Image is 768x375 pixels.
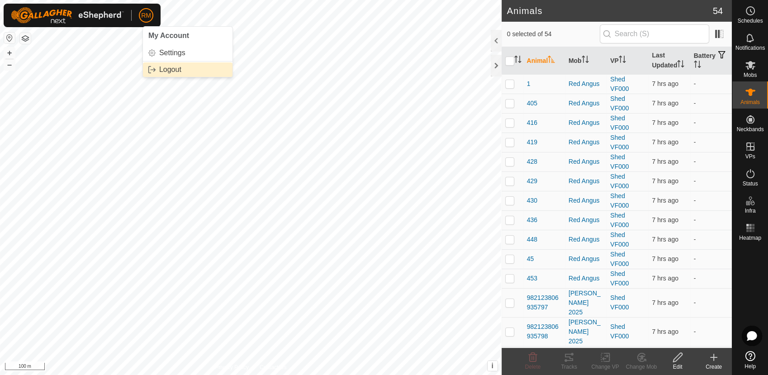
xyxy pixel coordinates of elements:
div: Create [696,363,732,371]
span: 982123806935797 [527,293,561,312]
span: 405 [527,99,537,108]
span: 436 [527,215,537,225]
input: Search (S) [600,24,709,43]
a: Shed VF000 [610,294,629,311]
a: Shed VF000 [610,114,629,131]
span: 429 [527,176,537,186]
span: 30 Aug 2025, 8:15 am [652,328,678,335]
td: - [690,269,732,288]
div: Edit [659,363,696,371]
button: – [4,59,15,70]
span: 982123806935798 [527,322,561,341]
td: - [690,94,732,113]
span: Mobs [744,72,757,78]
div: Red Angus [569,196,603,205]
span: Schedules [737,18,763,24]
span: 30 Aug 2025, 8:16 am [652,177,678,185]
span: RM [141,11,151,20]
div: [PERSON_NAME] 2025 [569,289,603,317]
span: 30 Aug 2025, 8:16 am [652,197,678,204]
td: - [690,171,732,191]
span: Neckbands [736,127,763,132]
td: - [690,230,732,249]
td: - [690,133,732,152]
span: 416 [527,118,537,128]
a: Settings [143,46,232,60]
th: Animal [523,47,565,75]
div: [PERSON_NAME] 2025 [569,347,603,375]
p-sorticon: Activate to sort [514,57,521,64]
p-sorticon: Activate to sort [619,57,626,64]
a: Shed VF000 [610,192,629,209]
th: Mob [565,47,607,75]
div: Red Angus [569,157,603,166]
div: Red Angus [569,138,603,147]
td: - [690,152,732,171]
div: Red Angus [569,254,603,264]
a: Shed VF000 [610,212,629,228]
a: Shed VF000 [610,323,629,340]
p-sorticon: Activate to sort [548,57,555,64]
span: 453 [527,274,537,283]
span: 430 [527,196,537,205]
span: Notifications [735,45,765,51]
td: - [690,317,732,346]
span: My Account [148,32,189,39]
div: Red Angus [569,176,603,186]
a: Help [732,347,768,373]
span: Infra [744,208,755,214]
p-sorticon: Activate to sort [582,57,589,64]
button: + [4,47,15,58]
div: Red Angus [569,215,603,225]
span: 419 [527,138,537,147]
div: Red Angus [569,79,603,89]
span: 30 Aug 2025, 8:16 am [652,80,678,87]
span: 0 selected of 54 [507,29,600,39]
td: - [690,249,732,269]
span: 1 [527,79,531,89]
div: Tracks [551,363,587,371]
span: Animals [740,100,760,105]
p-sorticon: Activate to sort [694,62,701,69]
span: 54 [713,4,723,18]
span: Help [744,364,756,369]
h2: Animals [507,5,713,16]
td: - [690,113,732,133]
div: [PERSON_NAME] 2025 [569,318,603,346]
div: Change VP [587,363,623,371]
td: - [690,74,732,94]
td: - [690,288,732,317]
span: Delete [525,364,541,370]
span: Settings [159,49,185,57]
span: i [491,362,493,370]
span: 428 [527,157,537,166]
a: Shed VF000 [610,270,629,287]
a: Shed VF000 [610,251,629,267]
a: Shed VF000 [610,134,629,151]
a: Contact Us [260,363,286,371]
div: Red Angus [569,274,603,283]
td: - [690,191,732,210]
th: VP [607,47,648,75]
span: 30 Aug 2025, 8:16 am [652,100,678,107]
span: Status [742,181,758,186]
button: Map Layers [20,33,31,44]
a: Shed VF000 [610,173,629,190]
td: - [690,210,732,230]
a: Privacy Policy [215,363,249,371]
a: Shed VF000 [610,231,629,248]
span: 30 Aug 2025, 8:16 am [652,119,678,126]
span: 45 [527,254,534,264]
div: Red Angus [569,99,603,108]
button: Reset Map [4,33,15,43]
a: Logout [143,62,232,77]
span: Logout [159,66,181,73]
div: Red Angus [569,235,603,244]
p-sorticon: Activate to sort [677,62,684,69]
button: i [488,361,498,371]
span: 30 Aug 2025, 8:16 am [652,255,678,262]
td: - [690,346,732,375]
th: Last Updated [648,47,690,75]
